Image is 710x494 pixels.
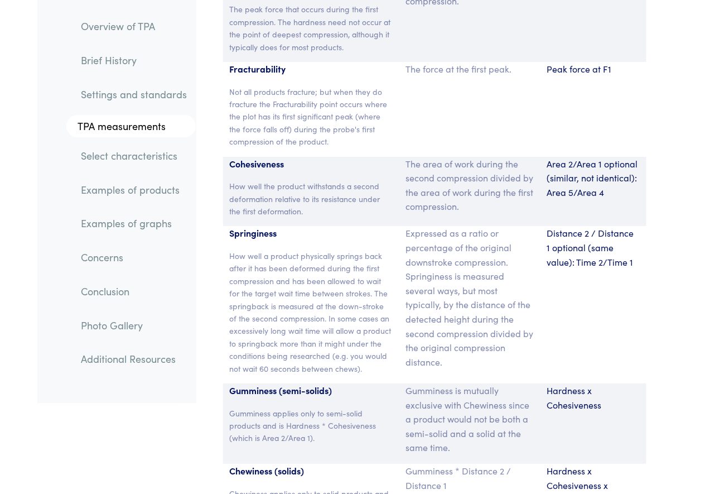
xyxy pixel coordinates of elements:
a: Examples of products [72,177,196,203]
p: Gumminess (semi-solids) [230,383,393,398]
p: Fracturability [230,62,393,76]
a: Select characteristics [72,143,196,169]
p: Peak force at F1 [547,62,640,76]
p: The peak force that occurs during the first compression. The hardness need not occur at the point... [230,3,393,53]
p: Area 2/Area 1 optional (similar, not identical): Area 5/Area 4 [547,157,640,200]
p: Cohesiveness [230,157,393,171]
p: Gumminess * Distance 2 / Distance 1 [406,464,534,492]
p: Gumminess is mutually exclusive with Chewiness since a product would not be both a semi-solid and... [406,383,534,455]
p: Hardness x Cohesiveness [547,383,640,412]
a: Conclusion [72,279,196,304]
p: The area of work during the second compression divided by the area of work during the first compr... [406,157,534,214]
p: Expressed as a ratio or percentage of the original downstroke compression. Springiness is measure... [406,226,534,369]
p: Chewiness (solids) [230,464,393,478]
p: Springiness [230,226,393,241]
a: TPA measurements [66,115,196,137]
a: Overview of TPA [72,13,196,39]
a: Additional Resources [72,346,196,372]
a: Settings and standards [72,81,196,107]
a: Concerns [72,244,196,270]
a: Examples of graphs [72,210,196,236]
p: How well the product withstands a second deformation relative to its resistance under the first d... [230,180,393,217]
p: The force at the first peak. [406,62,534,76]
p: How well a product physically springs back after it has been deformed during the first compressio... [230,250,393,375]
p: Distance 2 / Distance 1 optional (same value): Time 2/Time 1 [547,226,640,269]
a: Photo Gallery [72,312,196,338]
p: Not all products fracture; but when they do fracture the Fracturability point occurs where the pl... [230,85,393,148]
a: Brief History [72,47,196,73]
p: Gumminess applies only to semi-solid products and is Hardness * Cohesiveness (which is Area 2/Are... [230,407,393,444]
